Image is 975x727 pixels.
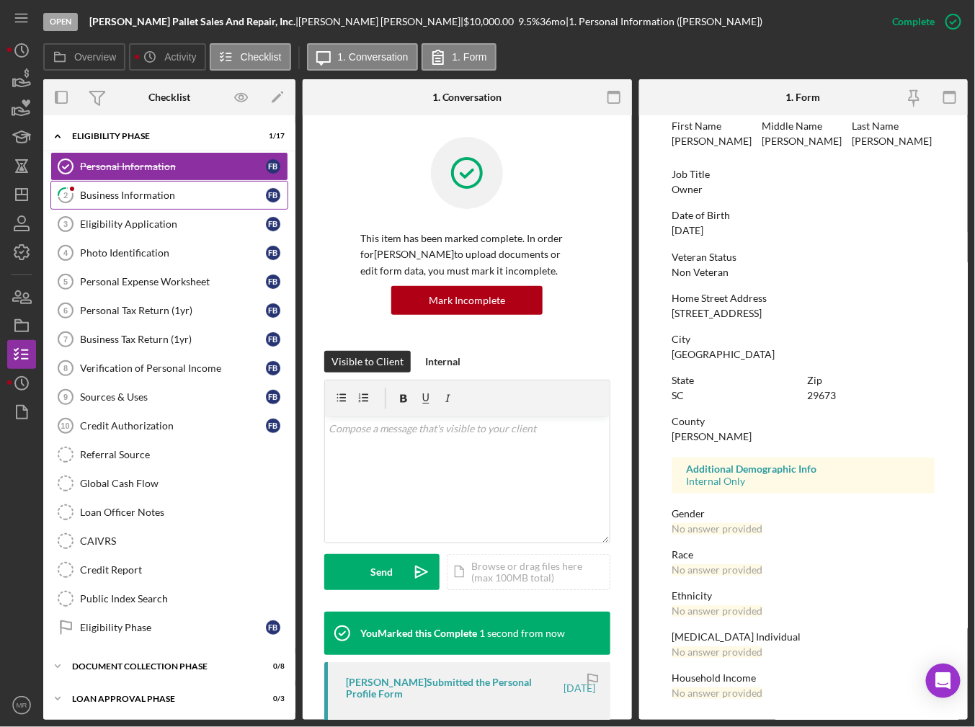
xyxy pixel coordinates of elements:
tspan: 4 [63,249,68,257]
div: County [672,416,935,427]
div: Personal Expense Worksheet [80,276,266,287]
a: 9Sources & UsesFB [50,383,288,411]
a: CAIVRS [50,527,288,556]
div: | [89,16,298,27]
a: Public Index Search [50,584,288,613]
tspan: 8 [63,364,68,373]
div: Personal Information [80,161,266,172]
a: 5Personal Expense WorksheetFB [50,267,288,296]
a: 3Eligibility ApplicationFB [50,210,288,238]
label: Activity [164,51,196,63]
b: [PERSON_NAME] Pallet Sales And Repair, Inc. [89,15,295,27]
div: Global Cash Flow [80,478,288,489]
div: Photo Identification [80,247,266,259]
div: Last Name [852,120,935,132]
div: Ethnicity [672,590,935,602]
div: Loan Approval Phase [72,695,249,703]
div: Public Index Search [80,593,288,605]
time: 2025-08-15 18:20 [564,682,596,694]
div: 1. Conversation [432,92,502,103]
a: 6Personal Tax Return (1yr)FB [50,296,288,325]
div: F B [266,217,280,231]
tspan: 7 [63,335,68,344]
label: 1. Conversation [338,51,409,63]
div: Eligibility Application [80,218,266,230]
div: Loan Officer Notes [80,507,288,518]
a: 10Credit AuthorizationFB [50,411,288,440]
div: First Name [672,120,754,132]
tspan: 5 [63,277,68,286]
div: Referral Source [80,449,288,460]
div: Internal [425,351,460,373]
button: Complete [878,7,968,36]
button: Overview [43,43,125,71]
div: F B [266,390,280,404]
div: 0 / 3 [259,695,285,703]
div: No answer provided [672,564,762,576]
tspan: 10 [61,422,69,430]
div: Send [371,554,393,590]
div: Business Tax Return (1yr) [80,334,266,345]
div: Internal Only [686,476,920,487]
div: Household Income [672,672,935,684]
div: F B [266,361,280,375]
div: No answer provided [672,605,762,617]
div: No answer provided [672,523,762,535]
div: Visible to Client [331,351,404,373]
button: Internal [418,351,468,373]
div: F B [266,246,280,260]
a: Referral Source [50,440,288,469]
div: Eligibility Phase [80,622,266,633]
div: Open Intercom Messenger [926,664,961,698]
div: [PERSON_NAME] [852,135,932,147]
button: 1. Form [422,43,497,71]
div: Additional Demographic Info [686,463,920,475]
text: MR [17,702,27,710]
div: CAIVRS [80,535,288,547]
div: [MEDICAL_DATA] Individual [672,631,935,643]
div: [PERSON_NAME] [672,135,752,147]
a: Personal InformationFB [50,152,288,181]
button: Activity [129,43,205,71]
div: Open [43,13,78,31]
tspan: 2 [63,190,68,200]
button: Visible to Client [324,351,411,373]
div: Document Collection Phase [72,662,249,671]
div: 1. Form [786,92,821,103]
div: Personal Tax Return (1yr) [80,305,266,316]
div: $10,000.00 [463,16,518,27]
div: SC [672,390,684,401]
div: Job Title [672,169,935,180]
tspan: 6 [63,306,68,315]
a: Credit Report [50,556,288,584]
div: Credit Authorization [80,420,266,432]
div: Non Veteran [672,267,729,278]
div: Veteran Status [672,251,935,263]
div: [PERSON_NAME] [PERSON_NAME] | [298,16,463,27]
div: 29673 [807,390,836,401]
a: 4Photo IdentificationFB [50,238,288,267]
tspan: 3 [63,220,68,228]
div: Date of Birth [672,210,935,221]
div: [PERSON_NAME] Submitted the Personal Profile Form [346,677,562,700]
div: [DATE] [672,225,703,236]
div: 1 / 17 [259,132,285,141]
label: 1. Form [453,51,487,63]
button: Send [324,554,440,590]
div: Verification of Personal Income [80,362,266,374]
div: No answer provided [672,646,762,658]
div: Mark Incomplete [429,286,505,315]
div: Middle Name [762,120,845,132]
div: Eligibility Phase [72,132,249,141]
a: 7Business Tax Return (1yr)FB [50,325,288,354]
div: Sources & Uses [80,391,266,403]
div: Race [672,549,935,561]
div: [PERSON_NAME] [762,135,842,147]
div: F B [266,275,280,289]
div: [GEOGRAPHIC_DATA] [672,349,775,360]
p: This item has been marked complete. In order for [PERSON_NAME] to upload documents or edit form d... [360,231,574,279]
div: F B [266,620,280,635]
div: Gender [672,508,935,519]
div: F B [266,303,280,318]
div: Home Street Address [672,293,935,304]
